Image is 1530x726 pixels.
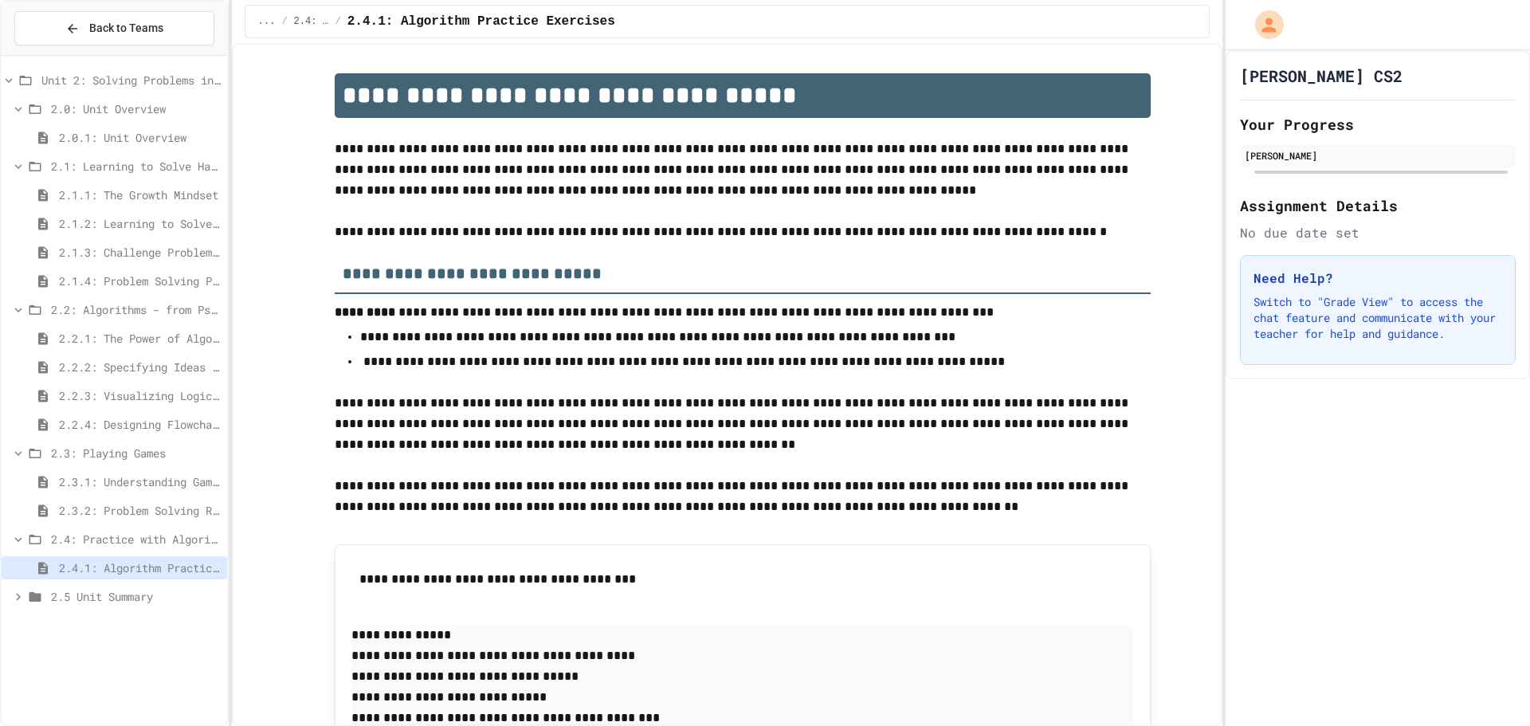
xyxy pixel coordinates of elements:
span: 2.0: Unit Overview [51,100,221,117]
span: 2.1: Learning to Solve Hard Problems [51,158,221,175]
span: 2.4: Practice with Algorithms [294,15,329,28]
iframe: chat widget [1398,593,1514,661]
span: 2.2.4: Designing Flowcharts [59,416,221,433]
p: Switch to "Grade View" to access the chat feature and communicate with your teacher for help and ... [1253,294,1502,342]
span: 2.2.1: The Power of Algorithms [59,330,221,347]
span: 2.4: Practice with Algorithms [51,531,221,547]
span: 2.4.1: Algorithm Practice Exercises [59,559,221,576]
div: [PERSON_NAME] [1245,148,1511,163]
span: / [335,15,341,28]
span: Unit 2: Solving Problems in Computer Science [41,72,221,88]
span: 2.1.2: Learning to Solve Hard Problems [59,215,221,232]
iframe: chat widget [1463,662,1514,710]
button: Back to Teams [14,11,214,45]
div: No due date set [1240,223,1516,242]
span: 2.1.1: The Growth Mindset [59,186,221,203]
h3: Need Help? [1253,269,1502,288]
span: / [281,15,287,28]
span: ... [258,15,276,28]
span: Back to Teams [89,20,163,37]
div: My Account [1238,6,1288,43]
span: 2.0.1: Unit Overview [59,129,221,146]
span: 2.3.1: Understanding Games with Flowcharts [59,473,221,490]
span: 2.4.1: Algorithm Practice Exercises [347,12,615,31]
span: 2.2: Algorithms - from Pseudocode to Flowcharts [51,301,221,318]
span: 2.1.4: Problem Solving Practice [59,273,221,289]
span: 2.2.2: Specifying Ideas with Pseudocode [59,359,221,375]
span: 2.1.3: Challenge Problem - The Bridge [59,244,221,261]
span: 2.3.2: Problem Solving Reflection [59,502,221,519]
h2: Your Progress [1240,113,1516,135]
h1: [PERSON_NAME] CS2 [1240,65,1402,87]
span: 2.5 Unit Summary [51,588,221,605]
h2: Assignment Details [1240,194,1516,217]
span: 2.3: Playing Games [51,445,221,461]
span: 2.2.3: Visualizing Logic with Flowcharts [59,387,221,404]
